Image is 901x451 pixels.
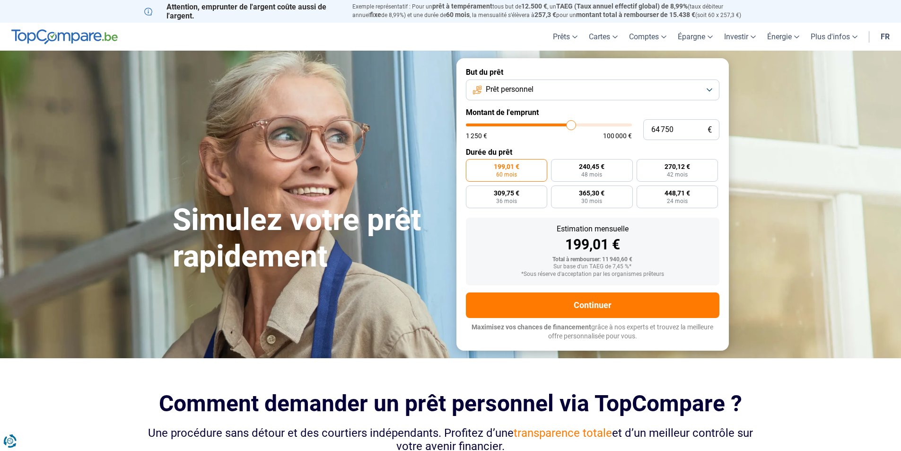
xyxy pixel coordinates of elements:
a: Prêts [547,23,583,51]
span: 257,3 € [534,11,556,18]
span: 60 mois [496,172,517,177]
span: 448,71 € [665,190,690,196]
h1: Simulez votre prêt rapidement [173,202,445,275]
span: TAEG (Taux annuel effectif global) de 8,99% [556,2,688,10]
a: Épargne [672,23,718,51]
span: Maximisez vos chances de financement [472,323,591,331]
p: grâce à nos experts et trouvez la meilleure offre personnalisée pour vous. [466,323,719,341]
span: 42 mois [667,172,688,177]
span: 12.500 € [521,2,547,10]
a: fr [875,23,895,51]
span: 199,01 € [494,163,519,170]
label: Montant de l'emprunt [466,108,719,117]
span: transparence totale [514,426,612,440]
h2: Comment demander un prêt personnel via TopCompare ? [144,390,757,416]
div: Estimation mensuelle [473,225,712,233]
span: prêt à tempérament [432,2,492,10]
span: fixe [370,11,381,18]
span: 100 000 € [603,133,632,139]
span: 1 250 € [466,133,487,139]
span: 309,75 € [494,190,519,196]
a: Énergie [761,23,805,51]
button: Continuer [466,292,719,318]
label: Durée du prêt [466,148,719,157]
span: 24 mois [667,198,688,204]
span: 270,12 € [665,163,690,170]
span: € [708,126,712,134]
span: montant total à rembourser de 15.438 € [576,11,695,18]
div: 199,01 € [473,238,712,252]
span: 30 mois [581,198,602,204]
p: Attention, emprunter de l'argent coûte aussi de l'argent. [144,2,341,20]
label: But du prêt [466,68,719,77]
span: 36 mois [496,198,517,204]
span: 48 mois [581,172,602,177]
a: Cartes [583,23,623,51]
a: Plus d'infos [805,23,863,51]
a: Investir [718,23,761,51]
div: Sur base d'un TAEG de 7,45 %* [473,264,712,270]
span: 60 mois [446,11,470,18]
p: Exemple représentatif : Pour un tous but de , un (taux débiteur annuel de 8,99%) et une durée de ... [352,2,757,19]
img: TopCompare [11,29,118,44]
span: Prêt personnel [486,84,534,95]
span: 365,30 € [579,190,604,196]
button: Prêt personnel [466,80,719,100]
a: Comptes [623,23,672,51]
div: *Sous réserve d'acceptation par les organismes prêteurs [473,271,712,278]
span: 240,45 € [579,163,604,170]
div: Total à rembourser: 11 940,60 € [473,256,712,263]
